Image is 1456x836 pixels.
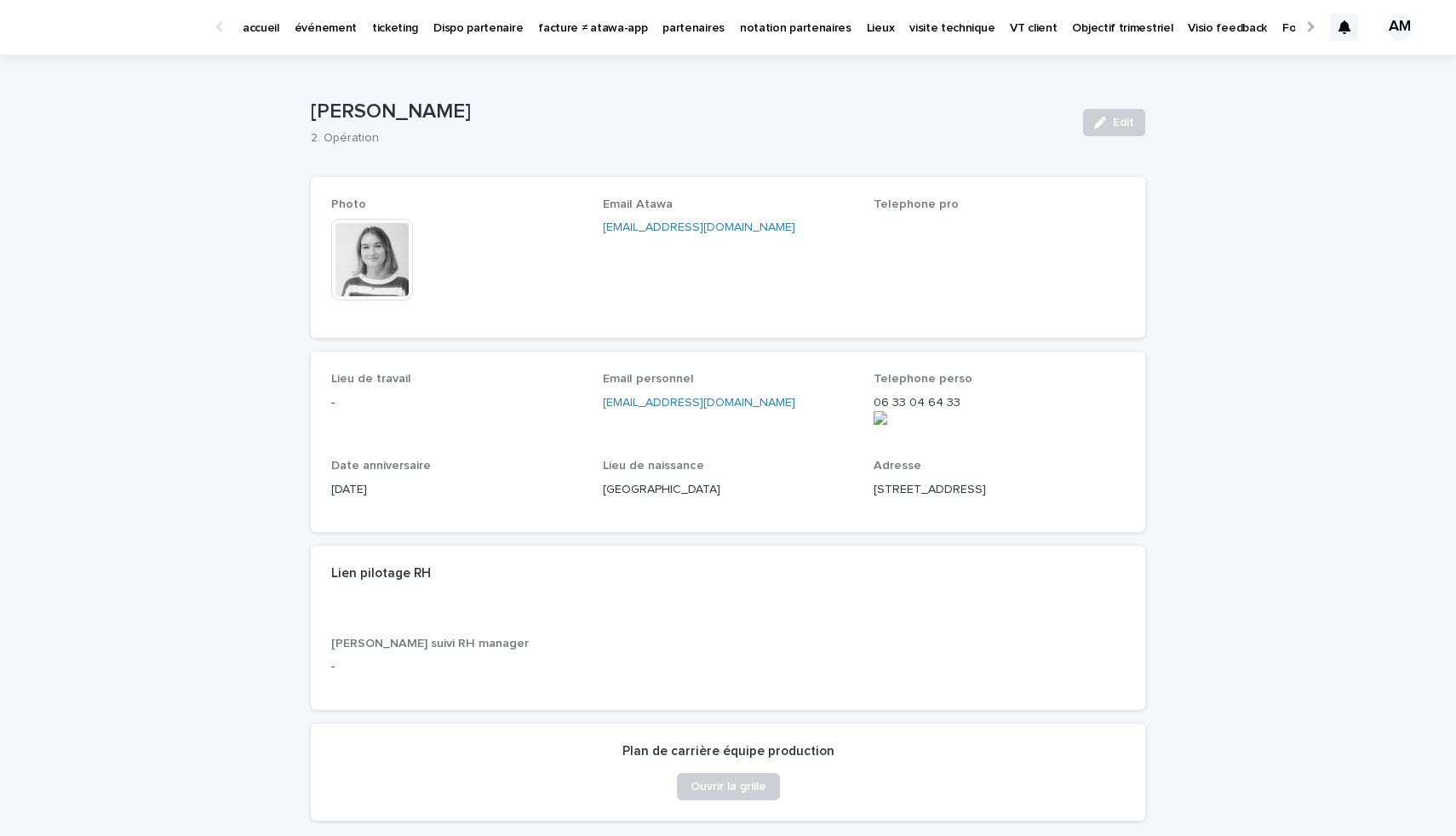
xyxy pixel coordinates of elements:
span: Edit [1113,117,1134,129]
a: Ouvrir la grille [677,773,780,800]
p: 2. Opération [311,131,1063,146]
h2: Lien pilotage RH [331,566,431,581]
h2: Plan de carrière équipe production [622,744,834,759]
span: Email personnel [603,373,694,385]
div: AM [1386,14,1413,41]
a: [EMAIL_ADDRESS][DOMAIN_NAME] [603,221,795,233]
span: Lieu de naissance [603,460,704,472]
p: - [331,394,582,412]
span: Email Atawa [603,198,673,210]
span: Telephone perso [874,373,972,385]
p: [GEOGRAPHIC_DATA] [603,481,854,499]
img: actions-icon.png [874,411,1125,425]
onoff-telecom-ce-phone-number-wrapper: 06 33 04 64 33 [874,397,960,409]
button: Edit [1083,109,1145,136]
a: [EMAIL_ADDRESS][DOMAIN_NAME] [603,397,795,409]
span: Telephone pro [874,198,959,210]
a: 06 33 04 64 33 [874,397,1125,426]
span: Ouvrir la grille [691,781,766,793]
span: Photo [331,198,366,210]
p: [STREET_ADDRESS] [874,481,1125,499]
p: [PERSON_NAME] [311,100,1069,124]
span: Lieu de travail [331,373,411,385]
span: Adresse [874,460,921,472]
img: Ls34BcGeRexTGTNfXpUC [34,10,199,44]
p: - [331,658,1125,676]
p: [DATE] [331,481,582,499]
span: Date anniversaire [331,460,431,472]
span: [PERSON_NAME] suivi RH manager [331,638,529,650]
